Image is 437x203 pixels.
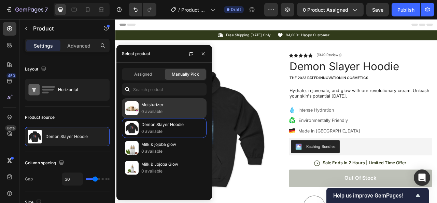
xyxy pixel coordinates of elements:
p: Hydrate, rejuvenate, and glow with our revolutionary cream. Unleash your skin's potential [DATE]. [222,87,402,102]
button: Kaching Bundles [224,154,285,170]
p: Milk & jojoba glow [141,141,203,148]
div: Publish [397,6,414,13]
img: collections [125,161,139,175]
p: 7 [45,5,48,14]
div: Select product [122,51,150,57]
div: Column spacing [25,158,66,168]
img: product feature img [28,130,42,143]
input: Search in Settings & Advanced [122,83,207,96]
h1: Demon Slayer Hoodie [221,51,403,70]
span: Product Page - [DATE] 14:26:15 [181,6,208,13]
p: Product [33,24,91,33]
img: collections [125,141,139,155]
p: (1349 Reviews) [256,43,288,49]
span: Assigned [134,71,152,77]
p: Sale Ends In 2 Hours | Limited Time Offer [264,179,370,187]
img: collections [125,121,139,135]
span: Manually Pick [172,71,199,77]
div: Layout [25,65,48,74]
p: Demon Slayer Hoodie [141,121,203,128]
div: Beta [5,125,16,131]
span: Save [372,7,383,13]
div: Product source [25,114,55,120]
img: KachingBundles.png [229,158,237,166]
p: 0 available [141,168,203,175]
div: 450 [6,73,16,78]
button: 0 product assigned [297,3,364,16]
p: 0 available [141,128,203,135]
iframe: Design area [115,19,437,203]
span: 0 product assigned [303,6,348,13]
button: Save [366,3,389,16]
img: collections [125,101,139,115]
button: Show survey - Help us improve GemPages! [333,191,422,200]
p: The 2023 Rated Innovation in Cosmetics [222,72,402,78]
span: Draft [231,7,241,13]
p: Demon Slayer Hoodie [45,134,88,139]
button: Publish [392,3,420,16]
p: Moisturizer [141,101,203,108]
p: Made in [GEOGRAPHIC_DATA] [233,138,311,146]
div: Horizontal [58,82,100,98]
input: Auto [62,173,83,185]
span: Help us improve GemPages! [333,192,414,199]
p: 0 available [141,148,203,155]
div: Kaching Bundles [243,158,280,165]
div: Open Intercom Messenger [414,169,430,186]
p: 0 available [141,108,203,115]
p: Advanced [67,42,90,49]
button: 7 [3,3,51,16]
div: Gap [25,176,33,182]
p: Settings [34,42,53,49]
div: Undo/Redo [129,3,156,16]
p: Environmentally Friendly [233,125,311,133]
p: Intense Hydration [233,111,311,119]
p: Milk & Jojoba Glow [141,161,203,168]
span: / [178,6,180,13]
